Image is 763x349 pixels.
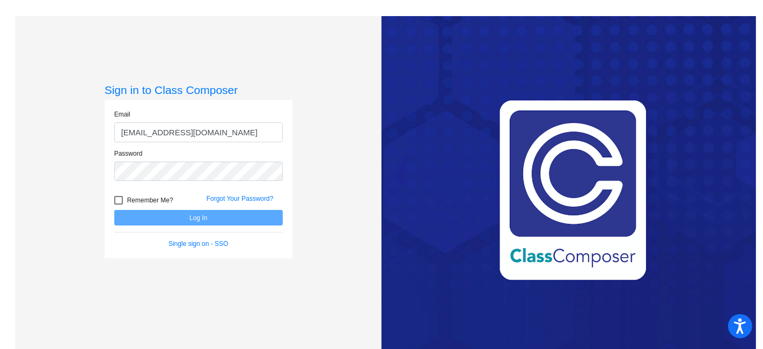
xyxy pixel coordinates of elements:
[105,83,292,97] h3: Sign in to Class Composer
[127,194,173,207] span: Remember Me?
[168,240,228,248] a: Single sign on - SSO
[207,195,274,202] a: Forgot Your Password?
[114,210,283,226] button: Log In
[114,110,130,119] label: Email
[114,149,143,158] label: Password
